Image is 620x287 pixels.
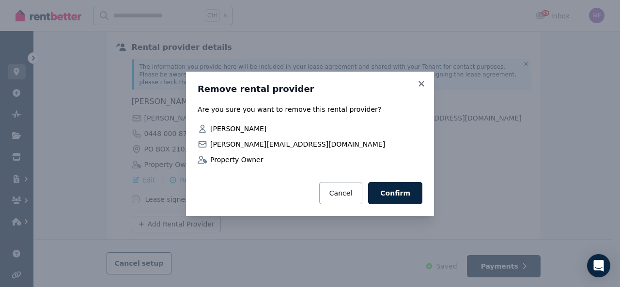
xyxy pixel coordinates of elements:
[210,139,422,149] span: [PERSON_NAME][EMAIL_ADDRESS][DOMAIN_NAME]
[198,83,422,95] h3: Remove rental provider
[210,155,422,165] span: Property Owner
[368,182,422,204] button: Confirm
[587,254,610,277] div: Open Intercom Messenger
[210,124,422,134] span: [PERSON_NAME]
[198,105,422,114] p: Are you sure you want to remove this rental provider?
[319,182,362,204] button: Cancel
